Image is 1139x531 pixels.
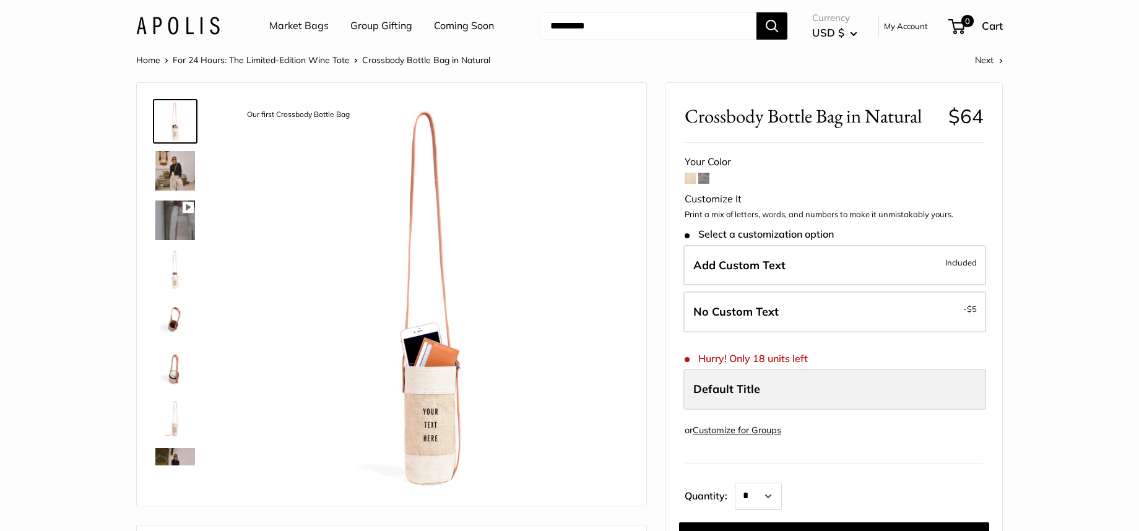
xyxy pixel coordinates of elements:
span: Crossbody Bottle Bag in Natural [685,105,939,127]
a: For 24 Hours: The Limited-Edition Wine Tote [173,54,350,66]
img: description_Our first Crossbody Bottle Bag [236,101,628,493]
label: Add Custom Text [683,245,986,286]
span: Cart [982,19,1003,32]
a: Group Gifting [350,17,412,35]
span: Crossbody Bottle Bag in Natural [362,54,490,66]
input: Search... [540,12,756,40]
a: description_Our first Crossbody Bottle Bag [153,396,197,441]
span: Currency [812,9,857,27]
a: Home [136,54,160,66]
span: 0 [961,15,974,27]
a: description_Effortless Style [153,149,197,193]
img: description_Our first Crossbody Bottle Bag [155,101,195,141]
span: Default Title [693,382,760,396]
span: Hurry! Only 18 units left [685,353,808,365]
span: $64 [948,104,984,128]
nav: Breadcrumb [136,52,490,68]
a: My Account [884,19,928,33]
a: description_Transform your everyday errands into moments of effortless style [153,446,197,490]
label: Quantity: [685,479,735,510]
span: Select a customization option [685,228,834,240]
label: Leave Blank [683,291,986,332]
span: - [963,301,977,316]
a: description_Super soft and durable leather handles. [153,347,197,391]
div: Customize It [685,190,984,209]
p: Print a mix of letters, words, and numbers to make it unmistakably yours. [685,209,984,221]
img: description_Transform your everyday errands into moments of effortless style [155,448,195,488]
img: Crossbody Bottle Bag in Natural [155,250,195,290]
a: 0 Cart [950,16,1003,36]
img: description_Soft crossbody leather strap [155,300,195,339]
img: description_Our first Crossbody Bottle Bag [155,399,195,438]
a: description_Soft crossbody leather strap [153,297,197,342]
a: Market Bags [269,17,329,35]
span: $5 [967,304,977,314]
a: Coming Soon [434,17,494,35]
span: No Custom Text [693,304,779,319]
img: Apolis [136,17,220,35]
div: Our first Crossbody Bottle Bag [241,106,356,123]
div: or [685,422,781,439]
a: Crossbody Bottle Bag in Natural [153,248,197,292]
img: description_Effortless Style [155,151,195,191]
a: description_Even available for group gifting and events [153,198,197,243]
span: Included [945,255,977,270]
span: USD $ [812,26,844,39]
a: Customize for Groups [693,425,781,436]
img: description_Super soft and durable leather handles. [155,349,195,389]
a: Next [975,54,1003,66]
label: Default Title [683,369,986,410]
button: USD $ [812,23,857,43]
a: description_Our first Crossbody Bottle Bag [153,99,197,144]
span: Add Custom Text [693,258,786,272]
img: description_Even available for group gifting and events [155,201,195,240]
div: Your Color [685,153,984,171]
button: Search [756,12,787,40]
